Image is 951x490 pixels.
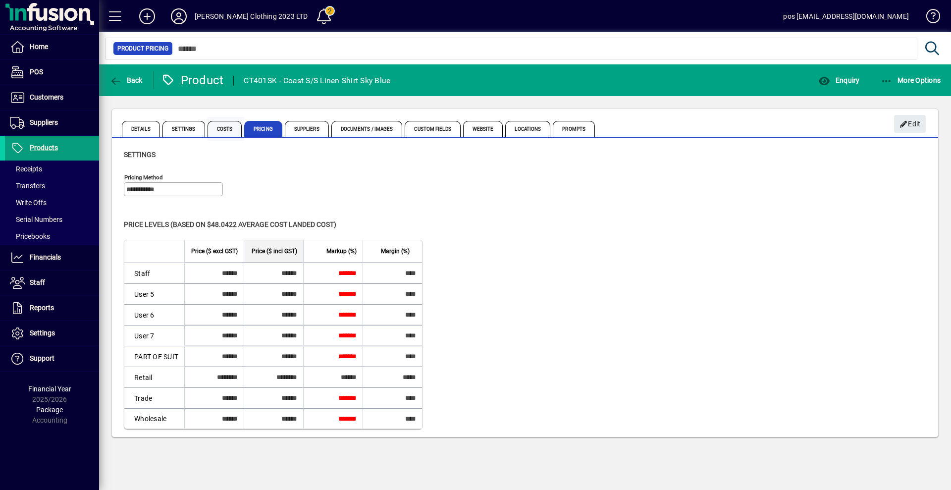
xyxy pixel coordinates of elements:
button: Edit [894,115,926,133]
div: CT401SK - Coast S/S Linen Shirt Sky Blue [244,73,390,89]
a: Pricebooks [5,228,99,245]
span: Costs [208,121,242,137]
button: Add [131,7,163,25]
span: Suppliers [285,121,329,137]
span: Suppliers [30,118,58,126]
span: Website [463,121,503,137]
span: Price ($ excl GST) [191,246,238,257]
button: Profile [163,7,195,25]
span: Locations [505,121,550,137]
a: Knowledge Base [919,2,939,34]
span: Documents / Images [331,121,403,137]
span: Margin (%) [381,246,410,257]
td: User 6 [124,304,184,325]
span: Back [109,76,143,84]
button: More Options [878,71,944,89]
span: Receipts [10,165,42,173]
span: Details [122,121,160,137]
td: Staff [124,263,184,283]
span: Enquiry [818,76,859,84]
span: Edit [899,116,921,132]
td: User 7 [124,325,184,346]
span: Pricebooks [10,232,50,240]
span: Staff [30,278,45,286]
a: Receipts [5,161,99,177]
a: Transfers [5,177,99,194]
span: Markup (%) [326,246,357,257]
button: Back [107,71,145,89]
div: [PERSON_NAME] Clothing 2023 LTD [195,8,308,24]
a: Serial Numbers [5,211,99,228]
td: PART OF SUIT [124,346,184,367]
span: Home [30,43,48,51]
button: Enquiry [816,71,862,89]
span: Transfers [10,182,45,190]
a: Support [5,346,99,371]
span: Price ($ incl GST) [252,246,297,257]
span: Package [36,406,63,414]
span: Financial Year [28,385,71,393]
a: Suppliers [5,110,99,135]
span: Customers [30,93,63,101]
td: Retail [124,367,184,387]
span: Write Offs [10,199,47,207]
a: Staff [5,271,99,295]
span: Product Pricing [117,44,168,54]
span: Financials [30,253,61,261]
span: Prompts [553,121,595,137]
span: Support [30,354,54,362]
span: Settings [30,329,55,337]
span: Settings [124,151,156,159]
span: Settings [162,121,205,137]
a: Reports [5,296,99,321]
a: POS [5,60,99,85]
div: pos [EMAIL_ADDRESS][DOMAIN_NAME] [783,8,909,24]
span: More Options [881,76,941,84]
mat-label: Pricing method [124,174,163,181]
span: Serial Numbers [10,216,62,223]
div: Product [161,72,224,88]
td: User 5 [124,283,184,304]
span: Products [30,144,58,152]
span: Custom Fields [405,121,460,137]
span: Reports [30,304,54,312]
a: Write Offs [5,194,99,211]
a: Settings [5,321,99,346]
td: Trade [124,387,184,408]
app-page-header-button: Back [99,71,154,89]
a: Financials [5,245,99,270]
span: Pricing [244,121,282,137]
a: Customers [5,85,99,110]
span: Price levels (based on $48.0422 Average cost landed cost) [124,220,336,228]
a: Home [5,35,99,59]
span: POS [30,68,43,76]
td: Wholesale [124,408,184,429]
